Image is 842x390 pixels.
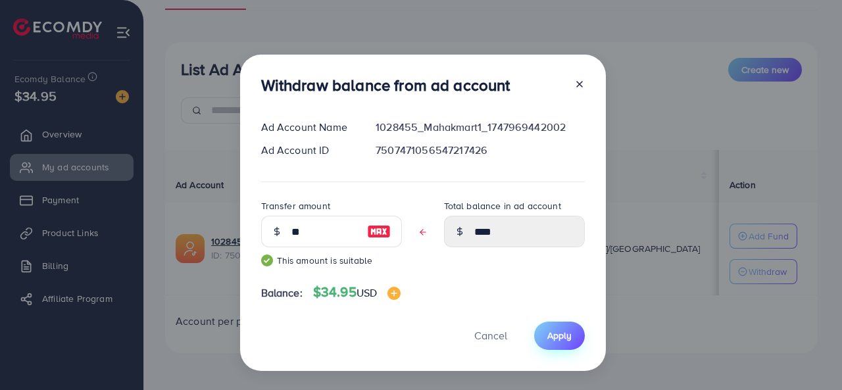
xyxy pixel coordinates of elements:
[786,331,832,380] iframe: Chat
[261,255,273,266] img: guide
[444,199,561,212] label: Total balance in ad account
[367,224,391,239] img: image
[313,284,401,301] h4: $34.95
[365,143,595,158] div: 7507471056547217426
[547,329,572,342] span: Apply
[458,322,524,350] button: Cancel
[261,254,402,267] small: This amount is suitable
[261,285,303,301] span: Balance:
[261,199,330,212] label: Transfer amount
[251,120,366,135] div: Ad Account Name
[357,285,377,300] span: USD
[474,328,507,343] span: Cancel
[261,76,510,95] h3: Withdraw balance from ad account
[534,322,585,350] button: Apply
[387,287,401,300] img: image
[251,143,366,158] div: Ad Account ID
[365,120,595,135] div: 1028455_Mahakmart1_1747969442002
